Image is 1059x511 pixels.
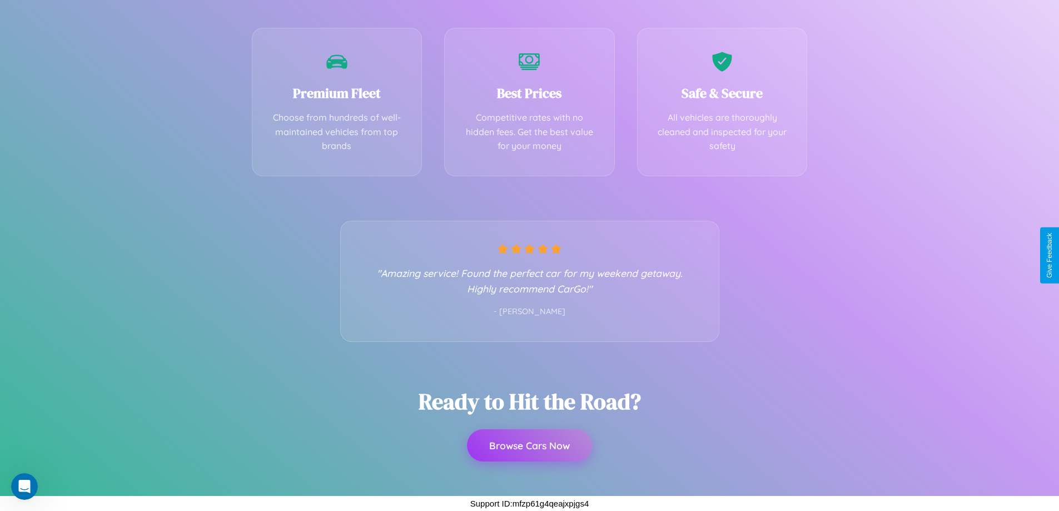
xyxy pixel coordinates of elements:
[1046,233,1053,278] div: Give Feedback
[467,429,592,462] button: Browse Cars Now
[269,111,405,153] p: Choose from hundreds of well-maintained vehicles from top brands
[461,84,598,102] h3: Best Prices
[654,84,790,102] h3: Safe & Secure
[461,111,598,153] p: Competitive rates with no hidden fees. Get the best value for your money
[419,386,641,416] h2: Ready to Hit the Road?
[363,305,697,319] p: - [PERSON_NAME]
[11,473,38,500] iframe: Intercom live chat
[363,265,697,296] p: "Amazing service! Found the perfect car for my weekend getaway. Highly recommend CarGo!"
[654,111,790,153] p: All vehicles are thoroughly cleaned and inspected for your safety
[470,496,589,511] p: Support ID: mfzp61g4qeajxpjgs4
[269,84,405,102] h3: Premium Fleet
